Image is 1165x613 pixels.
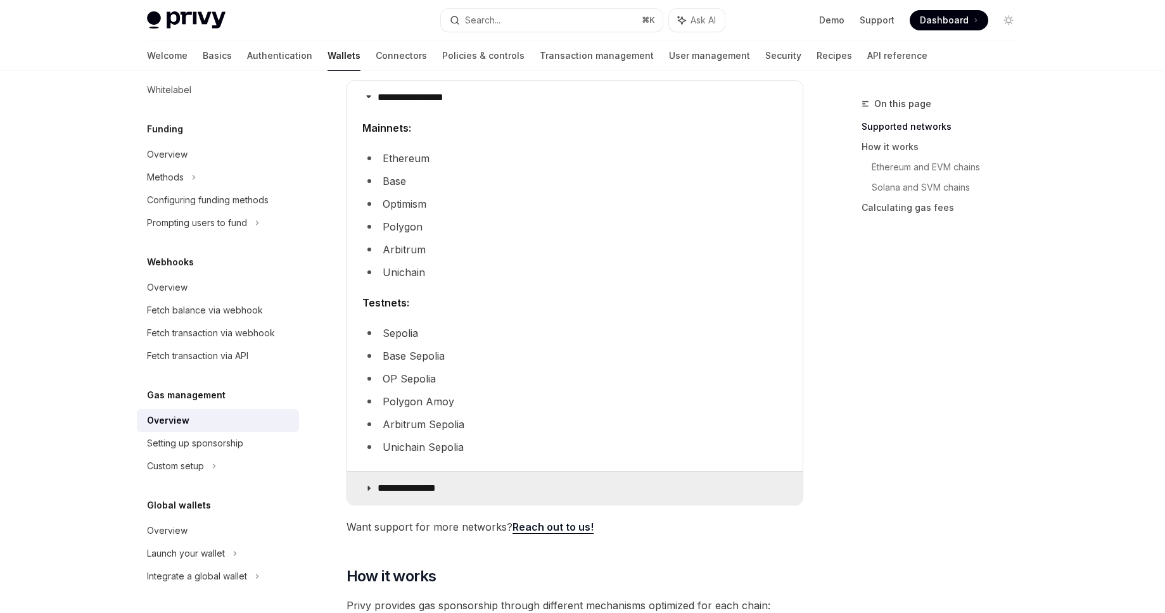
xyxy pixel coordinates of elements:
div: Overview [147,147,188,162]
li: Polygon [362,218,787,236]
a: User management [669,41,750,71]
h5: Gas management [147,388,226,403]
a: Overview [137,519,299,542]
a: Solana and SVM chains [872,177,1029,198]
button: Toggle dark mode [998,10,1019,30]
a: Wallets [328,41,360,71]
li: OP Sepolia [362,370,787,388]
div: Overview [147,413,189,428]
a: Dashboard [910,10,988,30]
a: Calculating gas fees [862,198,1029,218]
div: Overview [147,523,188,538]
a: Fetch transaction via webhook [137,322,299,344]
strong: Testnets: [362,296,409,309]
details: **** **** **** **Mainnets: Ethereum Base Optimism Polygon Arbitrum Unichain Testnets: Sepolia Bas... [347,81,803,471]
a: Configuring funding methods [137,189,299,212]
a: Overview [137,276,299,299]
a: Setting up sponsorship [137,432,299,455]
a: Security [765,41,801,71]
li: Base Sepolia [362,347,787,365]
button: Search...⌘K [441,9,663,32]
div: Search... [465,13,500,28]
a: Ethereum and EVM chains [872,157,1029,177]
a: Fetch balance via webhook [137,299,299,322]
span: Want support for more networks? [347,518,803,536]
div: Fetch transaction via API [147,348,248,363]
div: Methods [147,170,184,185]
h5: Webhooks [147,255,194,270]
div: Prompting users to fund [147,215,247,231]
span: How it works [347,566,436,586]
h5: Funding [147,122,183,137]
li: Arbitrum [362,241,787,258]
a: Authentication [247,41,312,71]
a: Reach out to us! [512,521,594,534]
li: Arbitrum Sepolia [362,415,787,433]
li: Unichain [362,263,787,281]
span: On this page [874,96,931,111]
a: Fetch transaction via API [137,344,299,367]
a: Policies & controls [442,41,525,71]
a: Demo [819,14,844,27]
div: Configuring funding methods [147,193,269,208]
div: Setting up sponsorship [147,436,243,451]
span: ⌘ K [642,15,655,25]
li: Optimism [362,195,787,213]
a: Welcome [147,41,188,71]
li: Unichain Sepolia [362,438,787,456]
a: Connectors [376,41,427,71]
div: Fetch transaction via webhook [147,325,275,341]
span: Dashboard [920,14,969,27]
a: How it works [862,137,1029,157]
a: Support [860,14,894,27]
div: Fetch balance via webhook [147,303,263,318]
a: API reference [867,41,927,71]
a: Transaction management [540,41,654,71]
button: Ask AI [669,9,725,32]
li: Ethereum [362,149,787,167]
div: Overview [147,280,188,295]
strong: Mainnets: [362,122,411,134]
img: light logo [147,11,226,29]
a: Recipes [817,41,852,71]
li: Polygon Amoy [362,393,787,410]
div: Custom setup [147,458,204,474]
a: Overview [137,143,299,166]
a: Basics [203,41,232,71]
a: Overview [137,409,299,432]
div: Integrate a global wallet [147,569,247,584]
div: Launch your wallet [147,546,225,561]
a: Supported networks [862,117,1029,137]
li: Sepolia [362,324,787,342]
span: Ask AI [691,14,716,27]
h5: Global wallets [147,498,211,513]
li: Base [362,172,787,190]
